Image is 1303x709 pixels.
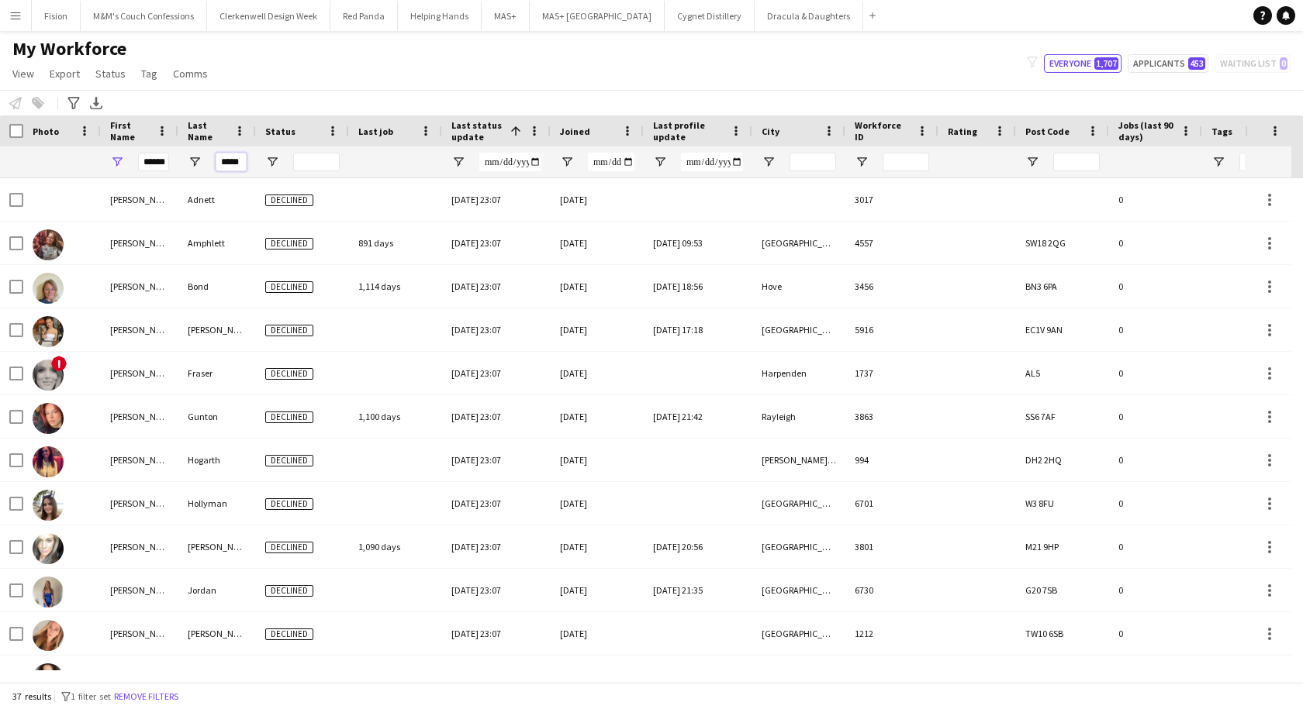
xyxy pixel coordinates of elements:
[71,690,111,702] span: 1 filter set
[188,155,202,169] button: Open Filter Menu
[265,325,313,336] span: Declined
[442,482,551,525] div: [DATE] 23:07
[451,155,465,169] button: Open Filter Menu
[110,155,124,169] button: Open Filter Menu
[33,576,64,607] img: Sophie Jordan
[1044,54,1122,73] button: Everyone1,707
[43,64,86,84] a: Export
[349,222,442,264] div: 891 days
[551,352,644,394] div: [DATE]
[95,67,126,81] span: Status
[33,273,64,304] img: Sophie Bond
[845,482,938,525] div: 6701
[265,368,313,380] span: Declined
[1188,57,1205,70] span: 453
[101,352,178,394] div: [PERSON_NAME]
[101,525,178,568] div: [PERSON_NAME]
[265,585,313,597] span: Declined
[33,360,64,391] img: Sophie Fraser
[442,439,551,481] div: [DATE] 23:07
[101,612,178,655] div: [PERSON_NAME]
[1016,612,1109,655] div: TW10 6SB
[845,308,938,351] div: 5916
[752,656,845,698] div: [GEOGRAPHIC_DATA]
[755,1,863,31] button: Dracula & Daughters
[64,94,83,112] app-action-btn: Advanced filters
[752,525,845,568] div: [GEOGRAPHIC_DATA]
[33,620,64,651] img: Sophie Karl
[442,656,551,698] div: [DATE] 23:07
[551,178,644,221] div: [DATE]
[1109,352,1202,394] div: 0
[265,194,313,206] span: Declined
[1128,54,1208,73] button: Applicants453
[1109,308,1202,351] div: 0
[442,612,551,655] div: [DATE] 23:07
[442,352,551,394] div: [DATE] 23:07
[33,663,64,694] img: Sophie Kleiman
[178,569,256,611] div: Jordan
[752,395,845,438] div: Rayleigh
[845,656,938,698] div: 6331
[135,64,164,84] a: Tag
[1109,222,1202,264] div: 0
[1016,395,1109,438] div: SS6 7AF
[1109,525,1202,568] div: 0
[1016,222,1109,264] div: SW18 2QG
[442,308,551,351] div: [DATE] 23:07
[752,482,845,525] div: [GEOGRAPHIC_DATA]
[588,153,634,171] input: Joined Filter Input
[551,482,644,525] div: [DATE]
[442,178,551,221] div: [DATE] 23:07
[1016,308,1109,351] div: EC1V 9AN
[551,265,644,308] div: [DATE]
[1211,126,1232,137] span: Tags
[398,1,482,31] button: Helping Hands
[845,525,938,568] div: 3801
[178,395,256,438] div: Gunton
[855,119,911,143] span: Workforce ID
[1109,178,1202,221] div: 0
[644,308,752,351] div: [DATE] 17:18
[1025,155,1039,169] button: Open Filter Menu
[752,352,845,394] div: Harpenden
[752,265,845,308] div: Hove
[644,525,752,568] div: [DATE] 20:56
[479,153,541,171] input: Last status update Filter Input
[790,153,836,171] input: City Filter Input
[33,316,64,347] img: Sophie Bridget Millar
[349,265,442,308] div: 1,114 days
[551,525,644,568] div: [DATE]
[883,153,929,171] input: Workforce ID Filter Input
[6,64,40,84] a: View
[265,126,296,137] span: Status
[551,656,644,698] div: [DATE]
[762,126,779,137] span: City
[653,155,667,169] button: Open Filter Menu
[442,265,551,308] div: [DATE] 23:07
[551,569,644,611] div: [DATE]
[845,439,938,481] div: 994
[551,439,644,481] div: [DATE]
[33,490,64,521] img: Sophie Hollyman
[845,352,938,394] div: 1737
[1053,153,1100,171] input: Post Code Filter Input
[644,656,752,698] div: [DATE] 16:58
[265,411,313,423] span: Declined
[762,155,776,169] button: Open Filter Menu
[110,119,150,143] span: First Name
[1016,439,1109,481] div: DH2 2HQ
[1016,265,1109,308] div: BN3 6PA
[530,1,665,31] button: MAS+ [GEOGRAPHIC_DATA]
[111,688,181,705] button: Remove filters
[560,155,574,169] button: Open Filter Menu
[349,525,442,568] div: 1,090 days
[845,222,938,264] div: 4557
[12,67,34,81] span: View
[482,1,530,31] button: MAS+
[845,395,938,438] div: 3863
[442,569,551,611] div: [DATE] 23:07
[551,222,644,264] div: [DATE]
[752,439,845,481] div: [PERSON_NAME][GEOGRAPHIC_DATA]
[752,569,845,611] div: [GEOGRAPHIC_DATA]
